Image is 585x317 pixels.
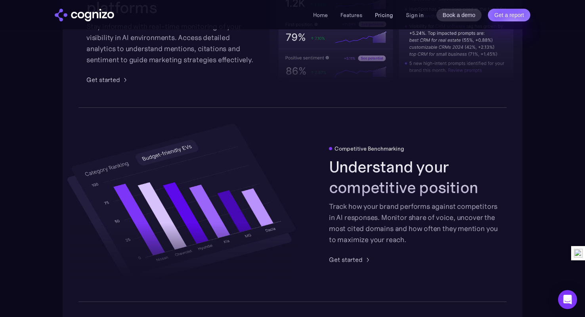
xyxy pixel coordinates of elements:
h2: Understand your competitive position [329,157,499,198]
a: Get a report [488,9,530,21]
div: Get started [329,255,363,264]
a: home [55,9,114,21]
div: Open Intercom Messenger [558,290,577,309]
img: cognizo logo [55,9,114,21]
div: Get started [86,75,120,84]
a: Sign in [406,10,424,20]
a: Pricing [375,11,393,19]
a: Get started [86,75,130,84]
a: Get started [329,255,372,264]
div: Competitive Benchmarking [335,145,404,152]
a: Book a demo [436,9,482,21]
a: Features [340,11,362,19]
div: Stay informed with real-time monitoring of your visibility in AI environments. Access detailed an... [86,21,256,65]
div: Track how your brand performs against competitors in AI responses. Monitor share of voice, uncove... [329,201,499,245]
a: Home [313,11,328,19]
